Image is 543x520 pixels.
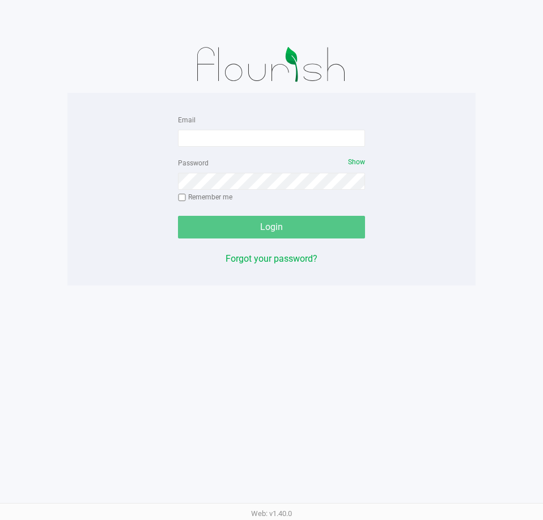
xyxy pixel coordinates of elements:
[251,509,292,518] span: Web: v1.40.0
[348,158,365,166] span: Show
[178,194,186,202] input: Remember me
[178,115,196,125] label: Email
[178,158,209,168] label: Password
[226,252,317,266] button: Forgot your password?
[178,192,232,202] label: Remember me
